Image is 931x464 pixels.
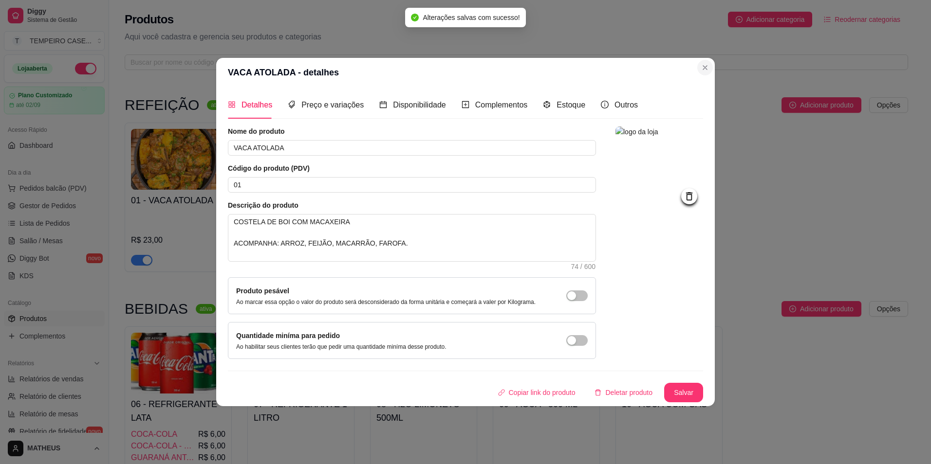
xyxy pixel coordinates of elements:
input: Ex.: 123 [228,177,596,193]
button: Copiar link do produto [490,383,583,402]
button: Salvar [664,383,703,402]
span: info-circle [601,101,609,108]
span: calendar [379,101,387,108]
img: logo da loja [615,126,703,214]
article: Código do produto (PDV) [228,163,596,173]
span: Outros [614,101,638,109]
label: Quantidade miníma para pedido [236,332,340,339]
span: Estoque [557,101,585,109]
button: Close [697,60,713,75]
span: Alterações salvas com sucesso! [423,14,520,21]
span: code-sandbox [543,101,551,108]
span: plus-square [462,101,469,108]
span: Complementos [475,101,528,109]
span: Disponibilidade [393,101,446,109]
label: Produto pesável [236,287,289,295]
article: Nome do produto [228,126,596,136]
button: deleteDeletar produto [587,383,660,402]
span: Preço e variações [301,101,364,109]
p: Ao habilitar seus clientes terão que pedir uma quantidade miníma desse produto. [236,343,447,351]
header: VACA ATOLADA - detalhes [216,58,715,87]
p: Ao marcar essa opção o valor do produto será desconsiderado da forma unitária e começará a valer ... [236,298,536,306]
span: tags [288,101,296,108]
span: check-circle [411,14,419,21]
span: Detalhes [242,101,272,109]
textarea: COSTELA DE BOI COM MACAXEIRA ACOMPANHA: ARROZ, FEIJÃO, MACARRÃO, FAROFA. [228,214,596,261]
input: Ex.: Hamburguer de costela [228,140,596,156]
article: Descrição do produto [228,200,596,210]
span: appstore [228,101,236,108]
span: delete [595,389,601,396]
